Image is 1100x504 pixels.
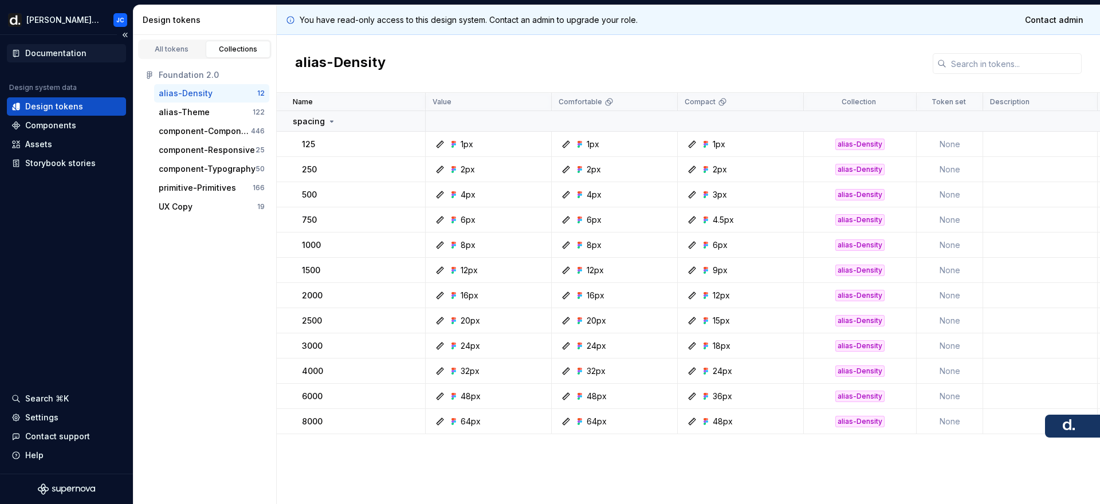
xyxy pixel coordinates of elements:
[302,265,320,276] p: 1500
[917,157,983,182] td: None
[116,15,124,25] div: JC
[159,144,255,156] div: component-Responsive
[932,97,966,107] p: Token set
[257,89,265,98] div: 12
[713,189,727,200] div: 3px
[917,132,983,157] td: None
[461,365,480,377] div: 32px
[713,290,730,301] div: 12px
[7,446,126,464] button: Help
[685,97,716,107] p: Compact
[257,202,265,211] div: 19
[713,265,728,276] div: 9px
[154,198,269,216] a: UX Copy19
[143,45,201,54] div: All tokens
[159,201,192,212] div: UX Copy
[302,214,317,226] p: 750
[461,239,476,251] div: 8px
[835,365,885,377] div: alias-Density
[461,315,480,326] div: 20px
[917,207,983,233] td: None
[25,101,83,112] div: Design tokens
[713,139,725,150] div: 1px
[7,44,126,62] a: Documentation
[587,164,601,175] div: 2px
[7,427,126,446] button: Contact support
[302,239,321,251] p: 1000
[256,145,265,155] div: 25
[917,409,983,434] td: None
[302,164,317,175] p: 250
[433,97,451,107] p: Value
[210,45,267,54] div: Collections
[713,315,730,326] div: 15px
[835,290,885,301] div: alias-Density
[842,97,876,107] p: Collection
[7,408,126,427] a: Settings
[461,391,481,402] div: 48px
[461,139,473,150] div: 1px
[159,69,265,81] div: Foundation 2.0
[835,164,885,175] div: alias-Density
[159,182,236,194] div: primitive-Primitives
[835,391,885,402] div: alias-Density
[990,97,1030,107] p: Description
[154,122,269,140] button: component-Components446
[587,139,599,150] div: 1px
[9,83,77,92] div: Design system data
[587,189,602,200] div: 4px
[295,53,386,74] h2: alias-Density
[7,389,126,408] button: Search ⌘K
[917,359,983,384] td: None
[713,164,727,175] div: 2px
[461,416,481,427] div: 64px
[302,416,323,427] p: 8000
[154,141,269,159] button: component-Responsive25
[917,333,983,359] td: None
[917,283,983,308] td: None
[835,139,885,150] div: alias-Density
[2,7,131,32] button: [PERSON_NAME] UIJC
[302,189,317,200] p: 500
[143,14,272,26] div: Design tokens
[154,160,269,178] a: component-Typography50
[1025,14,1083,26] span: Contact admin
[25,48,87,59] div: Documentation
[8,13,22,27] img: b918d911-6884-482e-9304-cbecc30deec6.png
[25,450,44,461] div: Help
[917,233,983,258] td: None
[302,365,323,377] p: 4000
[38,483,95,495] a: Supernova Logo
[159,107,210,118] div: alias-Theme
[461,340,480,352] div: 24px
[25,139,52,150] div: Assets
[25,393,69,404] div: Search ⌘K
[253,183,265,192] div: 166
[154,84,269,103] button: alias-Density12
[159,125,251,137] div: component-Components
[1017,10,1091,30] a: Contact admin
[159,163,256,175] div: component-Typography
[835,315,885,326] div: alias-Density
[302,139,315,150] p: 125
[917,258,983,283] td: None
[713,214,734,226] div: 4.5px
[26,14,100,26] div: [PERSON_NAME] UI
[587,391,607,402] div: 48px
[835,416,885,427] div: alias-Density
[587,340,606,352] div: 24px
[7,116,126,135] a: Components
[713,416,733,427] div: 48px
[154,179,269,197] button: primitive-Primitives166
[251,127,265,136] div: 446
[587,265,604,276] div: 12px
[25,412,58,423] div: Settings
[917,384,983,409] td: None
[154,103,269,121] button: alias-Theme122
[461,214,476,226] div: 6px
[7,154,126,172] a: Storybook stories
[300,14,638,26] p: You have read-only access to this design system. Contact an admin to upgrade your role.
